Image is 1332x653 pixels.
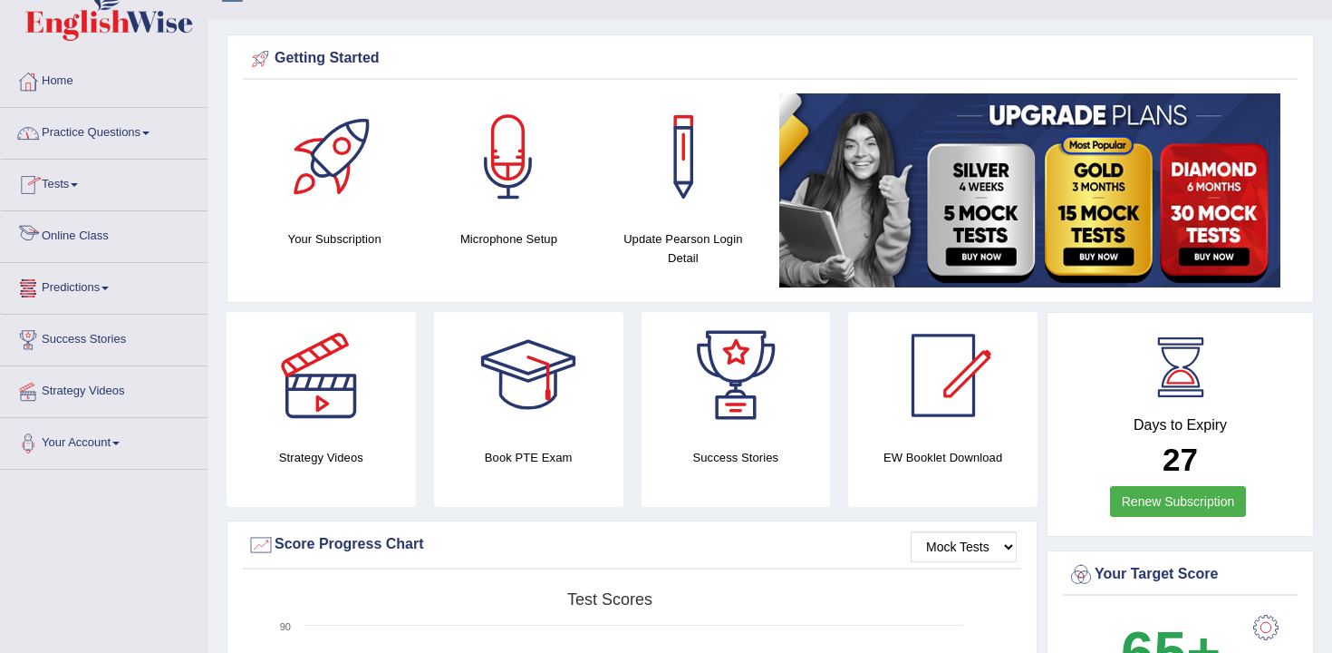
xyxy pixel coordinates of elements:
[256,229,412,249] h4: Your Subscription
[430,229,586,249] h4: Microphone Setup
[1067,417,1293,434] h4: Days to Expiry
[848,448,1038,467] h4: EW Booklet Download
[227,448,416,467] h4: Strategy Videos
[1067,561,1293,589] div: Your Target Score
[1,366,208,412] a: Strategy Videos
[280,621,291,632] text: 90
[567,590,652,609] tspan: Test scores
[1,418,208,463] a: Your Account
[1163,442,1198,477] b: 27
[779,93,1280,288] img: small5.jpg
[1110,486,1247,517] a: Renew Subscription
[1,315,208,360] a: Success Stories
[1,108,208,153] a: Practice Questions
[642,448,831,467] h4: Success Stories
[1,211,208,257] a: Online Class
[605,229,761,268] h4: Update Pearson Login Detail
[434,448,623,467] h4: Book PTE Exam
[247,45,1293,73] div: Getting Started
[1,56,208,102] a: Home
[247,531,1017,559] div: Score Progress Chart
[1,263,208,308] a: Predictions
[1,160,208,205] a: Tests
